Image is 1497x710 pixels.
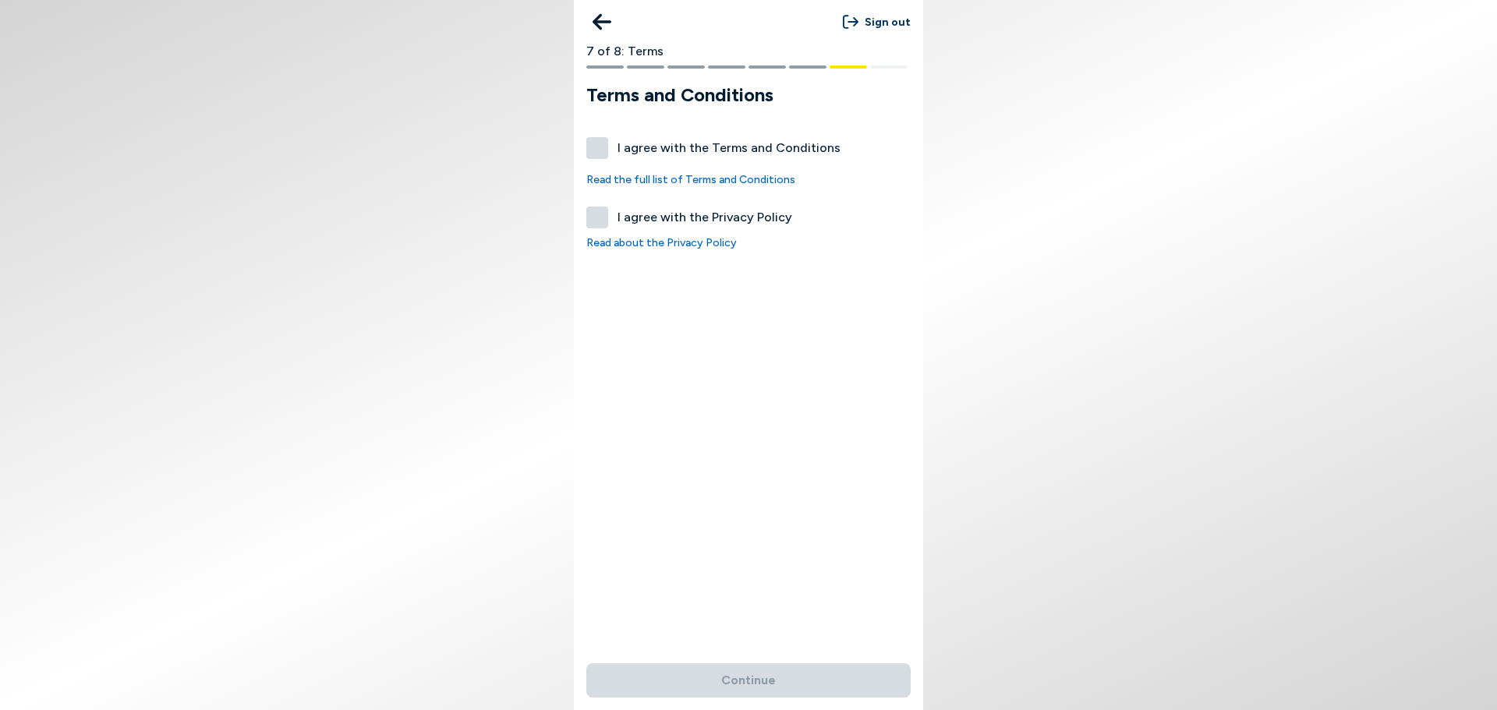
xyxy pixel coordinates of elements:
[843,8,911,37] button: Sign out
[586,663,911,698] button: Continue
[586,207,911,228] label: I agree with the Privacy Policy
[586,137,911,159] label: I agree with the Terms and Conditions
[586,171,911,188] a: Read the full list of Terms and Conditions
[574,44,923,59] div: 7 of 8: Terms
[586,81,923,109] h1: Terms and Conditions
[586,235,911,251] a: Read about the Privacy Policy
